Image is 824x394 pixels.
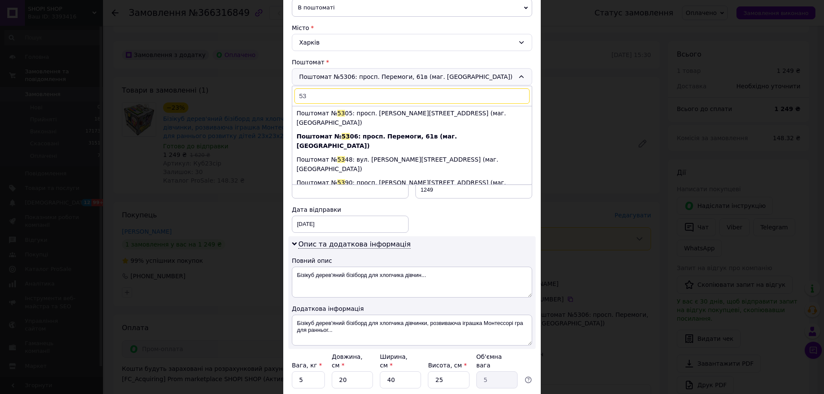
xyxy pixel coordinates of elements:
[342,133,350,140] span: 53
[292,106,532,129] li: Поштомат № 05: просп. [PERSON_NAME][STREET_ADDRESS] (маг. [GEOGRAPHIC_DATA])
[337,179,345,186] span: 53
[292,24,532,32] div: Місто
[292,304,532,313] div: Додаткова інформація
[292,315,532,346] textarea: Бізікуб дерев'яний бізіборд для хлопчика дівчинки, розвиваюча іграшка Монтессорі гра для ранньог...
[294,88,530,104] input: Знайти
[297,133,457,149] b: Поштомат № 06: просп. Перемоги, 61в (маг. [GEOGRAPHIC_DATA])
[332,353,363,369] label: Довжина, см
[292,205,409,214] div: Дата відправки
[292,176,532,199] li: Поштомат № 90: просп. [PERSON_NAME][STREET_ADDRESS] (маг. [GEOGRAPHIC_DATA])
[476,352,518,370] div: Об'ємна вага
[337,110,345,117] span: 53
[292,362,322,369] label: Вага, кг
[428,362,467,369] label: Висота, см
[292,58,532,66] div: Поштомат
[292,256,532,265] div: Повний опис
[380,353,407,369] label: Ширина, см
[298,240,411,249] span: Опис та додаткова інформація
[292,267,532,298] textarea: Бізікуб дерев'яний бізіборд для хлопчика дівчин...
[337,156,345,163] span: 53
[292,68,532,85] div: Поштомат №5306: просп. Перемоги, 61в (маг. [GEOGRAPHIC_DATA])
[292,153,532,176] li: Поштомат № 48: вул. [PERSON_NAME][STREET_ADDRESS] (маг. [GEOGRAPHIC_DATA])
[292,34,532,51] div: Харків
